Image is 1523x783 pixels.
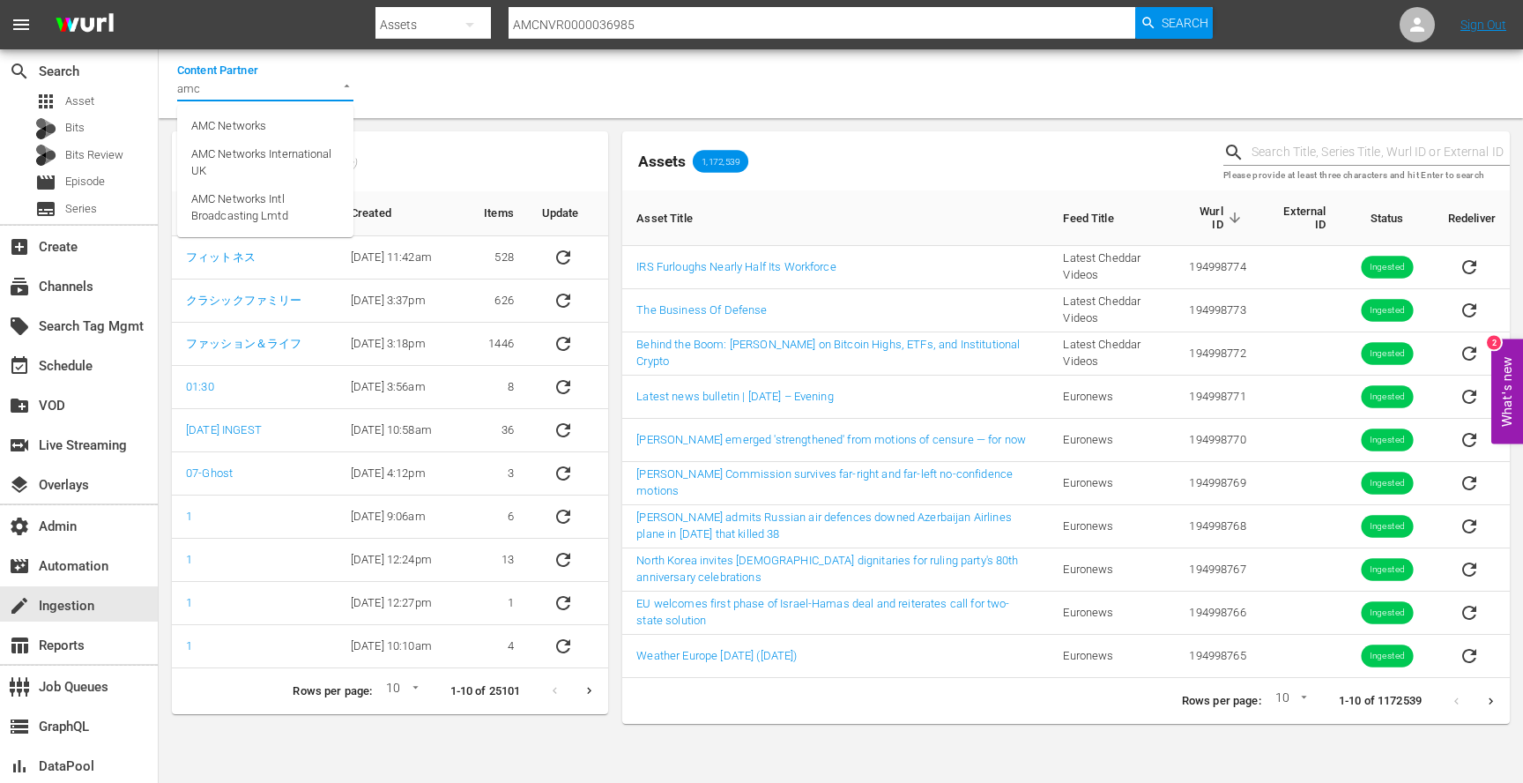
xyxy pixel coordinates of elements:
td: 36 [462,409,528,452]
td: 6 [462,496,528,539]
span: DataPool [9,756,30,777]
a: 07-Ghost [186,466,233,480]
span: Search [9,61,30,82]
span: Asset Title [636,210,716,226]
span: Feeds [172,147,608,176]
span: Ingestion [9,595,30,616]
a: [PERSON_NAME] emerged 'strengthened' from motions of censure — for now [636,433,1026,446]
td: Euronews [1049,592,1172,635]
td: [DATE] 10:10am [337,625,462,668]
div: 10 [1268,688,1311,714]
td: Latest Cheddar Videos [1049,246,1172,289]
td: 194998767 [1173,548,1260,592]
div: 2 [1487,336,1501,350]
a: [PERSON_NAME] Commission survives far-right and far-left no-confidence motions [636,467,1013,497]
td: [DATE] 3:18pm [337,323,462,366]
button: Search [1135,7,1213,39]
p: Please provide at least three characters and hit Enter to search [1223,168,1510,183]
span: Episode [35,172,56,193]
td: 1446 [462,323,528,366]
td: 194998771 [1173,376,1260,419]
span: Series [35,198,56,220]
td: [DATE] 3:56am [337,366,462,409]
span: Wurl ID [1187,205,1246,231]
table: sticky table [622,190,1510,678]
p: 1-10 of 25101 [450,683,521,700]
a: IRS Furloughs Nearly Half Its Workforce [636,260,836,273]
span: Admin [9,516,30,537]
td: 194998766 [1173,592,1260,635]
span: Ingested [1361,520,1413,533]
span: Ingested [1361,563,1413,577]
a: 1 [186,639,192,652]
td: [DATE] 9:06am [337,496,462,539]
span: Reports [9,635,30,656]
td: 194998772 [1173,332,1260,376]
span: Bits [65,119,85,137]
input: Search Title, Series Title, Wurl ID or External ID [1252,139,1510,166]
a: North Korea invites [DEMOGRAPHIC_DATA] dignitaries for ruling party's 80th anniversary celebrations [636,554,1018,584]
span: Ingested [1361,650,1413,663]
span: Ingested [1361,434,1413,447]
td: Euronews [1049,505,1172,548]
a: The Business Of Defense [636,303,767,317]
td: Euronews [1049,376,1172,419]
span: menu [11,14,32,35]
span: AMC Networks International UK [191,145,339,180]
span: Channels [9,276,30,297]
span: Ingested [1361,347,1413,361]
td: 194998770 [1173,419,1260,462]
span: Asset [35,91,56,112]
span: Ingested [1361,477,1413,490]
th: Update [528,191,609,236]
a: クラシックファミリー [186,294,301,307]
td: 4 [462,625,528,668]
button: Next page [572,674,606,708]
td: 626 [462,280,528,323]
span: Automation [9,556,30,577]
td: Latest Cheddar Videos [1049,289,1172,332]
button: Close [338,78,355,94]
span: Search Tag Mgmt [9,316,30,337]
span: Ingested [1361,607,1413,620]
a: [DATE] INGEST [186,423,262,436]
p: Rows per page: [1182,693,1261,710]
td: 8 [462,366,528,409]
td: 194998773 [1173,289,1260,332]
a: Behind the Boom: [PERSON_NAME] on Bitcoin Highs, ETFs, and Institutional Crypto [636,338,1020,368]
td: [DATE] 11:42am [337,236,462,280]
span: Overlays [9,474,30,496]
span: Ingested [1361,391,1413,404]
span: Create [9,236,30,257]
span: 1,172,539 [693,156,748,167]
td: [DATE] 12:24pm [337,539,462,582]
span: Created [351,205,414,221]
table: sticky table [172,191,608,668]
th: Status [1341,190,1434,246]
span: Job Queues [9,676,30,697]
td: Euronews [1049,462,1172,505]
td: 194998765 [1173,635,1260,678]
span: Ingested [1361,304,1413,317]
span: Assets [638,153,686,170]
a: Weather Europe [DATE] ([DATE]) [636,649,797,662]
span: GraphQL [9,716,30,737]
span: VOD [9,395,30,416]
span: Schedule [9,355,30,377]
a: 1 [186,510,192,523]
td: [DATE] 4:12pm [337,452,462,496]
span: Bits Review [65,146,123,164]
span: AMC Networks [191,117,266,135]
td: [DATE] 10:58am [337,409,462,452]
button: Open Feedback Widget [1491,339,1523,444]
button: Next page [1474,684,1508,719]
td: 194998769 [1173,462,1260,505]
span: AMC Networks Intl Broadcasting Lmtd [191,190,339,225]
a: フィットネス [186,250,256,264]
span: Search [1162,7,1208,39]
a: 1 [186,553,192,566]
a: [PERSON_NAME] admits Russian air defences downed Azerbaijan Airlines plane in [DATE] that killed 38 [636,511,1011,541]
a: ファッション＆ライフ [186,337,301,350]
a: Latest news bulletin | [DATE] – Evening [636,390,833,403]
td: 194998774 [1173,246,1260,289]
